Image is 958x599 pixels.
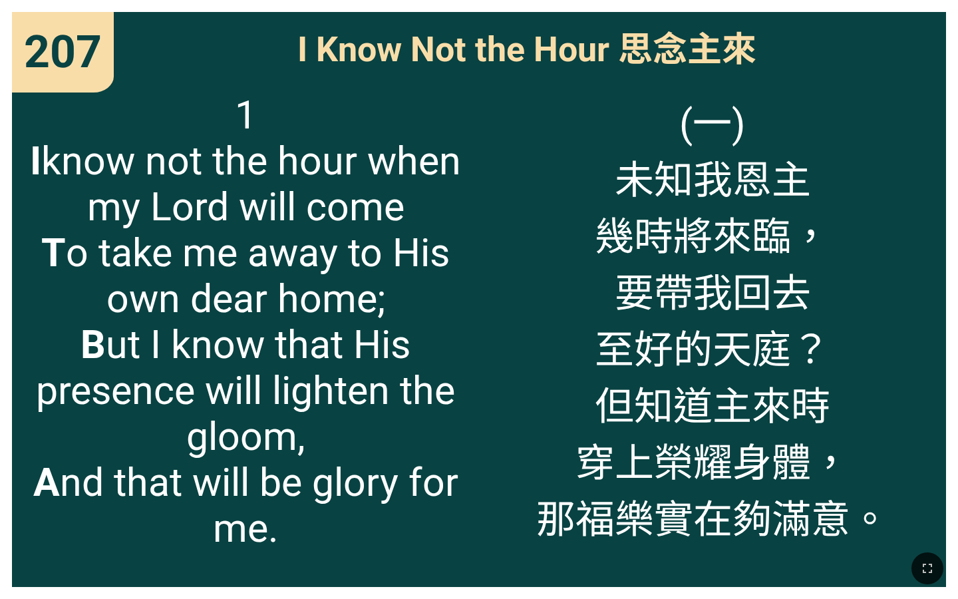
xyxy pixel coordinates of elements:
[297,21,756,71] span: I Know Not the Hour 思念主來
[80,321,106,367] b: B
[24,92,467,551] span: 1 know not the hour when my Lord will come o take me away to His own dear home; ut I know that Hi...
[24,25,102,79] span: 207
[536,92,889,544] span: (一) 未知我恩主 幾時將來臨， 要帶我回去 至好的天庭？ 但知道主來時 穿上榮耀身體， 那福樂實在夠滿意。
[30,138,41,184] b: I
[33,459,60,505] b: A
[41,230,66,276] b: T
